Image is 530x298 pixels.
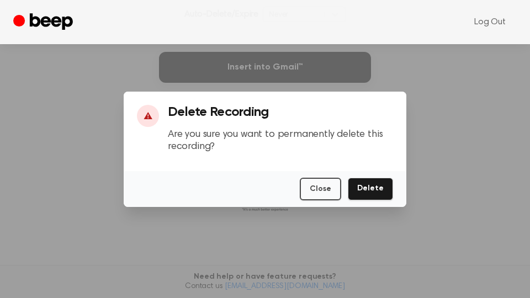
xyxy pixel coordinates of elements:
button: Delete [348,178,393,200]
a: Log Out [463,9,517,35]
a: Beep [13,12,76,33]
button: Close [300,178,341,200]
p: Are you sure you want to permanently delete this recording? [168,129,393,153]
div: ⚠ [137,105,159,127]
h3: Delete Recording [168,105,393,120]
